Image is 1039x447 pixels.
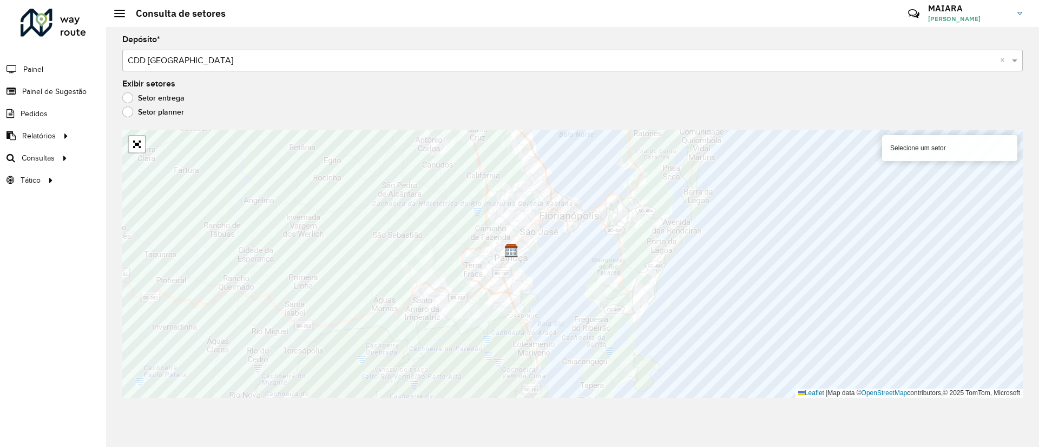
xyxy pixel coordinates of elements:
[22,152,55,164] span: Consultas
[795,389,1023,398] div: Map data © contributors,© 2025 TomTom, Microsoft
[122,33,160,46] label: Depósito
[125,8,226,19] h2: Consulta de setores
[21,108,48,119] span: Pedidos
[928,14,1009,24] span: [PERSON_NAME]
[23,64,43,75] span: Painel
[122,106,184,117] label: Setor planner
[902,2,925,25] a: Contato Rápido
[22,130,56,142] span: Relatórios
[882,135,1017,161] div: Selecione um setor
[862,389,908,397] a: OpenStreetMap
[798,389,824,397] a: Leaflet
[21,175,41,186] span: Tático
[122,92,185,103] label: Setor entrega
[22,86,87,97] span: Painel de Sugestão
[928,3,1009,14] h3: MAIARA
[826,389,827,397] span: |
[1000,54,1009,67] span: Clear all
[122,77,175,90] label: Exibir setores
[129,136,145,152] a: Abrir mapa em tela cheia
